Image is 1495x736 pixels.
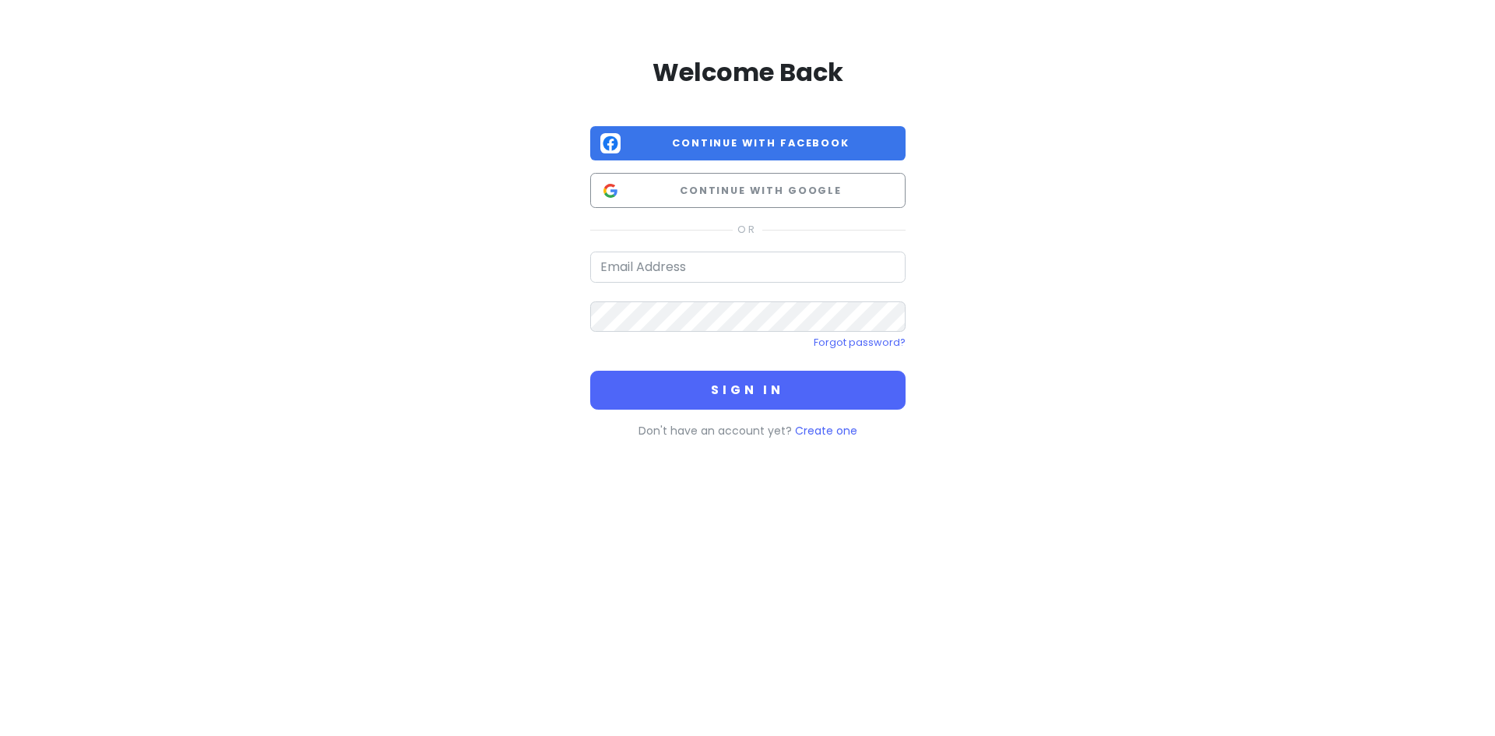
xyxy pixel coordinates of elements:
[600,133,621,153] img: Facebook logo
[600,181,621,201] img: Google logo
[590,371,906,410] button: Sign in
[590,173,906,208] button: Continue with Google
[590,56,906,89] h2: Welcome Back
[590,422,906,439] p: Don't have an account yet?
[627,136,895,151] span: Continue with Facebook
[590,252,906,283] input: Email Address
[795,423,857,438] a: Create one
[627,183,895,199] span: Continue with Google
[814,336,906,349] a: Forgot password?
[590,126,906,161] button: Continue with Facebook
